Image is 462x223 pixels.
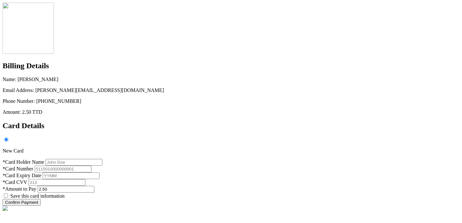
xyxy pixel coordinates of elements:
input: 5115010000000001 [35,166,91,172]
p: Amount: 2.50 TTD [3,109,459,115]
label: *Card Expiry Date [3,173,41,178]
input: YYMM [43,172,99,179]
input: 1.00 [38,186,94,193]
label: *Card CVV [3,179,27,185]
p: Email Address: [PERSON_NAME][EMAIL_ADDRESS][DOMAIN_NAME] [3,87,459,93]
label: Save this card information [10,193,64,199]
img: footer_img.png [3,206,8,211]
input: Confirm Payment [3,199,41,206]
img: wieat.png [3,3,54,54]
h2: Billing Details [3,62,459,70]
h2: Card Details [3,121,459,130]
input: 313 [29,179,85,186]
p: Phone Number: [PHONE_NUMBER] [3,98,459,104]
label: *Amount to Pay [3,186,36,192]
p: Name: [PERSON_NAME] [3,77,459,82]
label: *Card Number [3,166,33,171]
p: New Card [3,148,459,154]
label: *Card Holder Name [3,159,44,165]
input: John Doe [46,159,102,166]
